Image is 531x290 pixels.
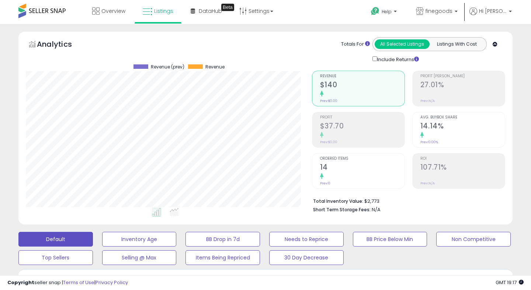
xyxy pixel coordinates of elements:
[371,7,380,16] i: Get Help
[420,181,435,185] small: Prev: N/A
[367,55,428,63] div: Include Returns
[18,250,93,265] button: Top Sellers
[18,232,93,247] button: Default
[199,7,222,15] span: DataHub
[313,206,371,213] b: Short Term Storage Fees:
[469,7,512,24] a: Hi [PERSON_NAME]
[313,198,363,204] b: Total Inventory Value:
[320,74,405,78] span: Revenue
[205,64,225,70] span: Revenue
[382,8,392,15] span: Help
[420,99,435,103] small: Prev: N/A
[320,99,337,103] small: Prev: $0.00
[101,7,125,15] span: Overview
[269,250,344,265] button: 30 Day Decrease
[320,163,405,173] h2: 14
[420,122,505,132] h2: 14.14%
[429,39,484,49] button: Listings With Cost
[221,4,234,11] div: Tooltip anchor
[154,7,173,15] span: Listings
[185,232,260,247] button: BB Drop in 7d
[365,1,404,24] a: Help
[313,196,500,205] li: $2,773
[420,157,505,161] span: ROI
[7,279,128,286] div: seller snap | |
[102,250,177,265] button: Selling @ Max
[185,250,260,265] button: Items Being Repriced
[420,163,505,173] h2: 107.71%
[320,81,405,91] h2: $140
[353,232,427,247] button: BB Price Below Min
[151,64,184,70] span: Revenue (prev)
[320,122,405,132] h2: $37.70
[320,140,337,144] small: Prev: $0.00
[436,232,511,247] button: Non Competitive
[96,279,128,286] a: Privacy Policy
[320,157,405,161] span: Ordered Items
[426,7,452,15] span: finegoods
[63,279,94,286] a: Terms of Use
[479,7,507,15] span: Hi [PERSON_NAME]
[37,39,86,51] h5: Analytics
[269,232,344,247] button: Needs to Reprice
[420,116,505,120] span: Avg. Buybox Share
[102,232,177,247] button: Inventory Age
[372,206,381,213] span: N/A
[420,74,505,78] span: Profit [PERSON_NAME]
[420,81,505,91] h2: 27.01%
[320,181,330,185] small: Prev: 0
[496,279,524,286] span: 2025-10-13 19:17 GMT
[431,275,513,282] p: Listing States:
[341,41,370,48] div: Totals For
[375,39,430,49] button: All Selected Listings
[320,116,405,120] span: Profit
[7,279,34,286] strong: Copyright
[420,140,438,144] small: Prev: 0.00%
